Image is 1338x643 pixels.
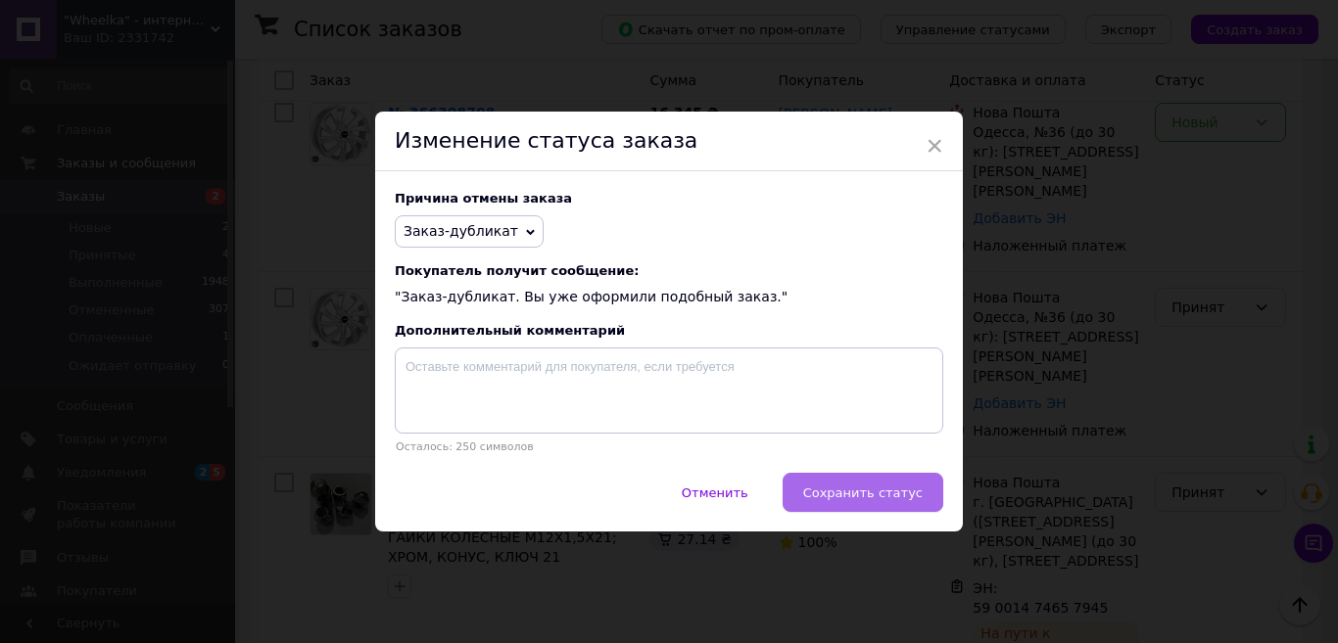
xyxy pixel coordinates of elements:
div: "Заказ-дубликат. Вы уже оформили подобный заказ." [395,263,943,307]
button: Сохранить статус [783,473,943,512]
button: Отменить [661,473,769,512]
span: Сохранить статус [803,485,923,500]
span: Заказ-дубликат [404,223,518,239]
span: Покупатель получит сообщение: [395,263,943,278]
div: Дополнительный комментарий [395,323,943,338]
p: Осталось: 250 символов [395,440,943,453]
div: Причина отмены заказа [395,191,943,206]
span: × [926,129,943,162]
span: Отменить [682,485,748,500]
div: Изменение статуса заказа [375,112,963,171]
